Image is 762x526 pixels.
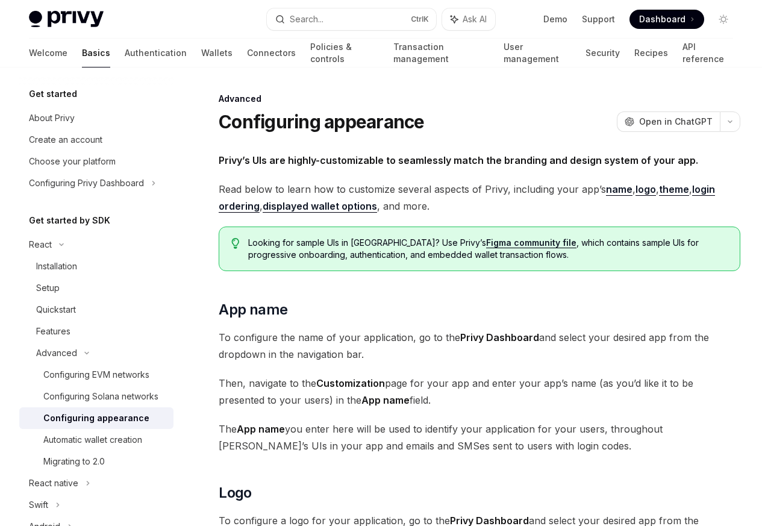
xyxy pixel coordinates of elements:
strong: Privy’s UIs are highly-customizable to seamlessly match the branding and design system of your app. [219,154,698,166]
a: About Privy [19,107,173,129]
a: logo [636,183,656,196]
div: React native [29,476,78,490]
a: Automatic wallet creation [19,429,173,451]
a: Configuring appearance [19,407,173,429]
a: Wallets [201,39,233,67]
span: Dashboard [639,13,685,25]
div: Migrating to 2.0 [43,454,105,469]
a: Setup [19,277,173,299]
a: displayed wallet options [263,200,377,213]
button: Ask AI [442,8,495,30]
div: Swift [29,498,48,512]
button: Toggle dark mode [714,10,733,29]
span: Looking for sample UIs in [GEOGRAPHIC_DATA]? Use Privy’s , which contains sample UIs for progress... [248,237,728,261]
svg: Tip [231,238,240,249]
a: Figma community file [486,237,576,248]
a: Demo [543,13,567,25]
a: Welcome [29,39,67,67]
span: Open in ChatGPT [639,116,713,128]
div: React [29,237,52,252]
button: Search...CtrlK [267,8,436,30]
a: Dashboard [629,10,704,29]
a: Recipes [634,39,668,67]
span: Ask AI [463,13,487,25]
div: Search... [290,12,323,27]
div: About Privy [29,111,75,125]
span: The you enter here will be used to identify your application for your users, throughout [PERSON_N... [219,421,740,454]
a: API reference [682,39,733,67]
span: Logo [219,483,252,503]
a: Connectors [247,39,296,67]
div: Choose your platform [29,154,116,169]
a: Choose your platform [19,151,173,172]
a: Security [586,39,620,67]
h5: Get started by SDK [29,213,110,228]
div: Advanced [219,93,740,105]
a: Configuring Solana networks [19,386,173,407]
strong: App name [361,394,410,406]
a: Installation [19,255,173,277]
strong: App name [237,423,285,435]
button: Open in ChatGPT [617,111,720,132]
strong: Privy Dashboard [460,331,539,343]
div: Configuring Privy Dashboard [29,176,144,190]
a: Migrating to 2.0 [19,451,173,472]
strong: Customization [316,377,385,389]
span: To configure the name of your application, go to the and select your desired app from the dropdow... [219,329,740,363]
a: Quickstart [19,299,173,321]
a: Transaction management [393,39,489,67]
div: Features [36,324,70,339]
a: Create an account [19,129,173,151]
div: Automatic wallet creation [43,433,142,447]
a: Configuring EVM networks [19,364,173,386]
a: Policies & controls [310,39,379,67]
a: Support [582,13,615,25]
div: Configuring EVM networks [43,368,149,382]
a: theme [659,183,689,196]
div: Advanced [36,346,77,360]
div: Configuring appearance [43,411,149,425]
span: Ctrl K [411,14,429,24]
div: Configuring Solana networks [43,389,158,404]
a: name [606,183,632,196]
a: Features [19,321,173,342]
h1: Configuring appearance [219,111,425,133]
a: User management [504,39,572,67]
h5: Get started [29,87,77,101]
div: Create an account [29,133,102,147]
a: Authentication [125,39,187,67]
span: Read below to learn how to customize several aspects of Privy, including your app’s , , , , , and... [219,181,740,214]
div: Installation [36,259,77,274]
div: Setup [36,281,60,295]
span: Then, navigate to the page for your app and enter your app’s name (as you’d like it to be present... [219,375,740,409]
a: Basics [82,39,110,67]
img: light logo [29,11,104,28]
span: App name [219,300,287,319]
div: Quickstart [36,302,76,317]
